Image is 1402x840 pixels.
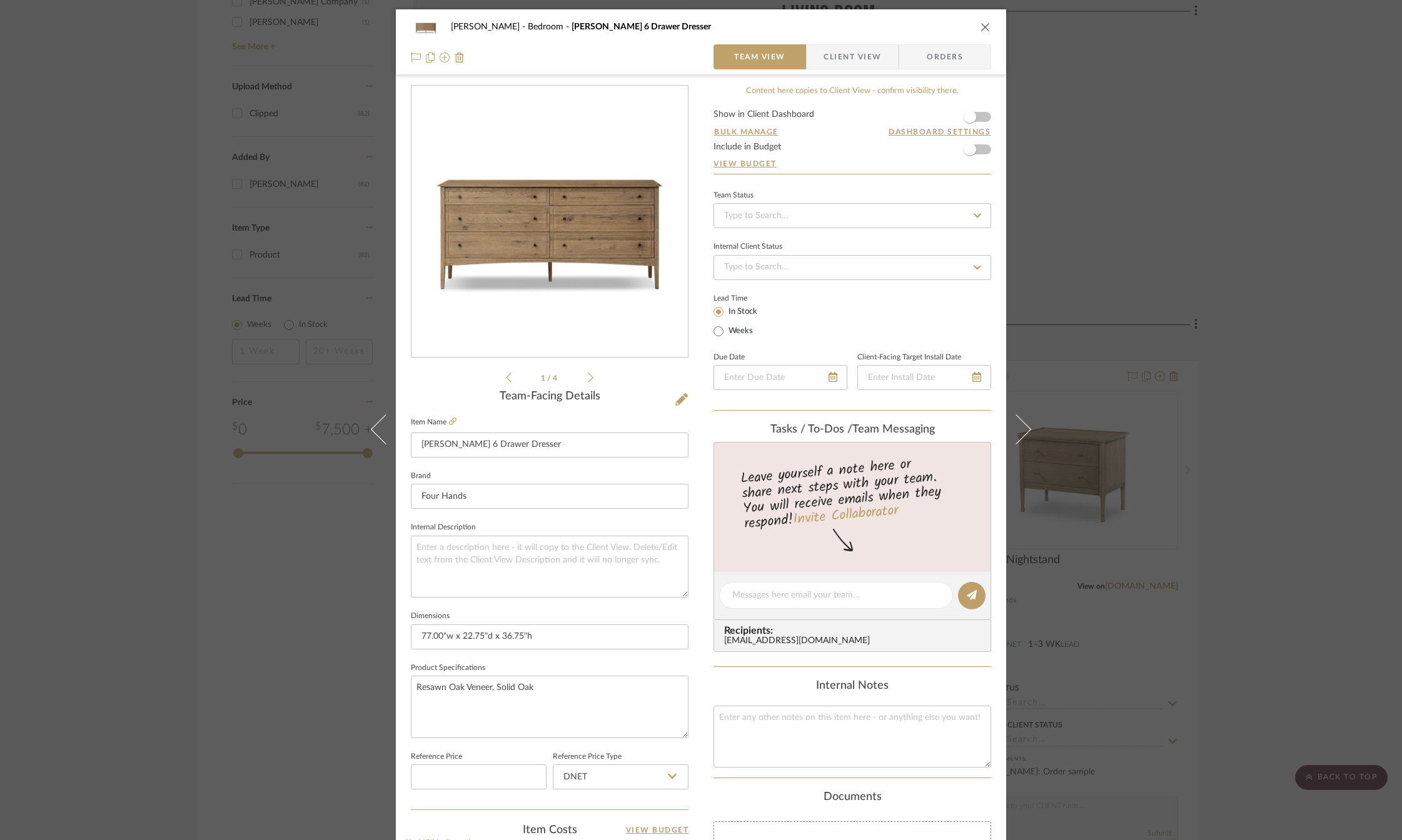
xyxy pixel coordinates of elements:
[714,126,779,137] button: Bulk Manage
[553,754,622,760] label: Reference Price Type
[451,22,528,31] span: [PERSON_NAME]
[714,159,991,169] a: View Budget
[411,390,688,404] div: Team-Facing Details
[714,791,991,804] div: Documents
[411,432,688,457] input: Enter Item Name
[411,665,485,671] label: Product Specifications
[714,679,991,693] div: Internal Notes
[913,44,977,69] span: Orders
[528,22,572,31] span: Bedroom
[714,85,991,97] div: Content here copies to Client View - confirm visibility there.
[857,365,991,390] input: Enter Install Date
[726,306,757,317] label: In Stock
[714,255,991,280] input: Type to Search…
[411,754,462,760] label: Reference Price
[572,22,711,31] span: [PERSON_NAME] 6 Drawer Dresser
[724,636,986,646] div: [EMAIL_ADDRESS][DOMAIN_NAME]
[411,484,688,509] input: Enter Brand
[714,304,778,339] mat-radio-group: Select item type
[714,365,847,390] input: Enter Due Date
[734,44,785,69] span: Team View
[411,86,688,357] div: 0
[414,86,685,357] img: 993d454d-4d0d-4c0b-90ed-d294c8827354_436x436.jpg
[411,822,688,837] div: Item Costs
[726,326,753,337] label: Weeks
[411,417,456,427] label: Item Name
[714,192,754,199] div: Team Status
[792,500,899,531] a: Invite Collaborator
[714,292,778,304] label: Lead Time
[553,374,559,382] span: 4
[712,451,993,534] div: Leave yourself a note here or share next steps with your team. You will receive emails when they ...
[724,625,986,636] span: Recipients:
[980,21,991,32] button: close
[714,244,782,250] div: Internal Client Status
[714,423,991,437] div: team Messaging
[411,624,688,649] input: Enter the dimensions of this item
[888,126,991,137] button: Dashboard Settings
[824,44,881,69] span: Client View
[547,374,553,382] span: /
[541,374,547,382] span: 1
[411,473,431,479] label: Brand
[411,613,450,619] label: Dimensions
[714,203,991,228] input: Type to Search…
[455,52,465,62] img: Remove from project
[714,354,745,361] label: Due Date
[411,14,441,39] img: 993d454d-4d0d-4c0b-90ed-d294c8827354_48x40.jpg
[857,354,961,361] label: Client-Facing Target Install Date
[770,424,852,435] span: Tasks / To-Dos /
[411,524,476,531] label: Internal Description
[626,822,689,837] a: View Budget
